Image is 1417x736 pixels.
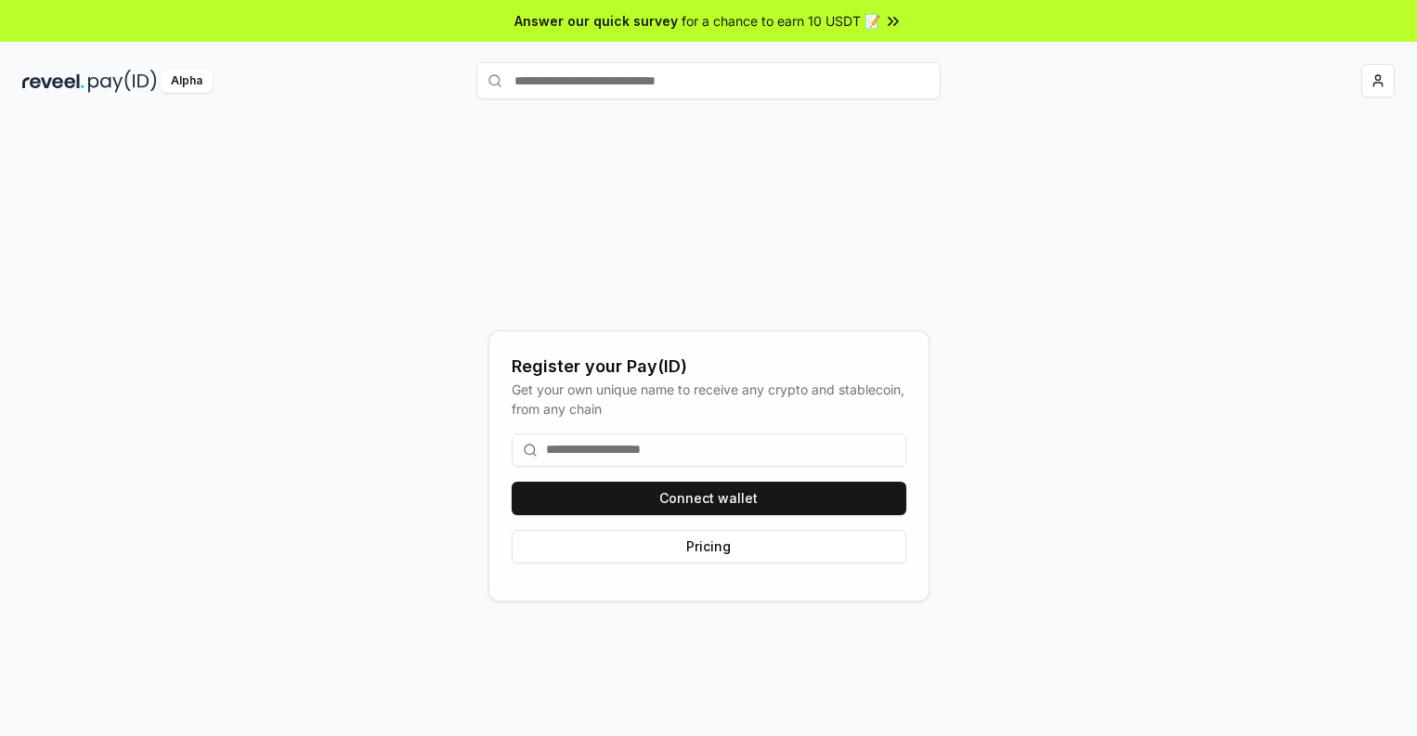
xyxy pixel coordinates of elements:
button: Connect wallet [512,482,906,515]
img: pay_id [88,70,157,93]
div: Register your Pay(ID) [512,354,906,380]
button: Pricing [512,530,906,563]
img: reveel_dark [22,70,84,93]
span: Answer our quick survey [514,11,678,31]
div: Get your own unique name to receive any crypto and stablecoin, from any chain [512,380,906,419]
div: Alpha [161,70,213,93]
span: for a chance to earn 10 USDT 📝 [682,11,880,31]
